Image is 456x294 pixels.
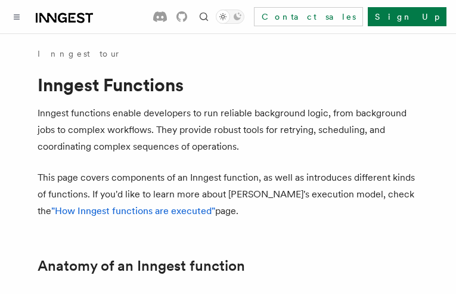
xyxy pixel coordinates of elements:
[197,10,211,24] button: Find something...
[254,7,363,26] a: Contact sales
[216,10,244,24] button: Toggle dark mode
[38,105,419,155] p: Inngest functions enable developers to run reliable background logic, from background jobs to com...
[38,258,245,274] a: Anatomy of an Inngest function
[38,48,121,60] a: Inngest tour
[368,7,446,26] a: Sign Up
[51,205,215,216] a: "How Inngest functions are executed"
[38,169,419,219] p: This page covers components of an Inngest function, as well as introduces different kinds of func...
[38,74,419,95] h1: Inngest Functions
[10,10,24,24] button: Toggle navigation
